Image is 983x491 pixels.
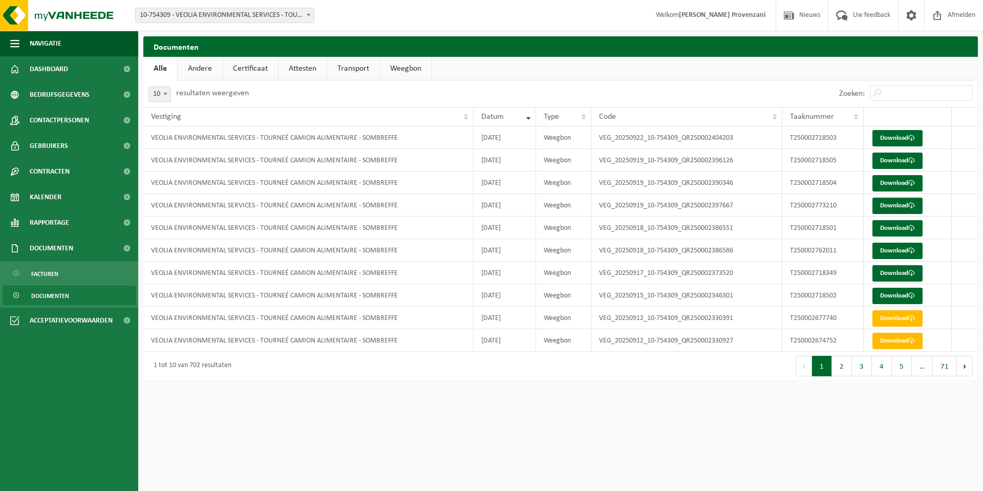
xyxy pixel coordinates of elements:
span: Dashboard [30,56,68,82]
td: T250002674752 [782,329,864,352]
td: T250002718503 [782,126,864,149]
td: VEOLIA ENVIRONMENTAL SERVICES - TOURNEÉ CAMION ALIMENTAIRE - SOMBREFFE [143,239,474,262]
span: Acceptatievoorwaarden [30,308,113,333]
td: T250002718349 [782,262,864,284]
td: Weegbon [536,217,591,239]
td: Weegbon [536,172,591,194]
label: resultaten weergeven [176,89,249,97]
td: Weegbon [536,194,591,217]
td: T250002718504 [782,172,864,194]
label: Zoeken: [839,90,865,98]
td: VEG_20250919_10-754309_QR250002397667 [591,194,782,217]
td: VEG_20250915_10-754309_QR250002346301 [591,284,782,307]
a: Transport [327,57,379,80]
a: Download [872,175,923,191]
strong: [PERSON_NAME] Provenzani [679,11,765,19]
td: Weegbon [536,239,591,262]
span: Rapportage [30,210,69,236]
button: Next [957,356,973,376]
h2: Documenten [143,36,978,56]
td: Weegbon [536,307,591,329]
span: Gebruikers [30,133,68,159]
td: [DATE] [474,284,536,307]
a: Download [872,153,923,169]
span: 10 [148,87,171,102]
span: Contracten [30,159,70,184]
span: Documenten [31,286,69,306]
td: VEOLIA ENVIRONMENTAL SERVICES - TOURNEÉ CAMION ALIMENTAIRE - SOMBREFFE [143,262,474,284]
a: Download [872,243,923,259]
button: 4 [872,356,892,376]
a: Download [872,220,923,237]
button: 1 [812,356,832,376]
td: VEG_20250918_10-754309_QR250002386586 [591,239,782,262]
span: 10-754309 - VEOLIA ENVIRONMENTAL SERVICES - TOURNEÉ CAMION ALIMENTAIRE - SOMBREFFE [136,8,314,23]
span: Navigatie [30,31,61,56]
a: Weegbon [380,57,432,80]
td: VEG_20250917_10-754309_QR250002373520 [591,262,782,284]
a: Download [872,198,923,214]
td: VEG_20250919_10-754309_QR250002396126 [591,149,782,172]
a: Download [872,130,923,146]
a: Certificaat [223,57,278,80]
td: [DATE] [474,126,536,149]
button: 3 [852,356,872,376]
td: Weegbon [536,149,591,172]
a: Facturen [3,264,136,283]
td: [DATE] [474,262,536,284]
td: VEOLIA ENVIRONMENTAL SERVICES - TOURNEÉ CAMION ALIMENTAIRE - SOMBREFFE [143,284,474,307]
td: Weegbon [536,262,591,284]
span: Kalender [30,184,61,210]
a: Alle [143,57,177,80]
div: 1 tot 10 van 702 resultaten [148,357,231,375]
td: Weegbon [536,126,591,149]
button: 2 [832,356,852,376]
a: Andere [178,57,222,80]
a: Download [872,310,923,327]
td: [DATE] [474,194,536,217]
td: Weegbon [536,284,591,307]
a: Download [872,333,923,349]
td: [DATE] [474,149,536,172]
td: T250002762011 [782,239,864,262]
button: 71 [933,356,957,376]
span: Vestiging [151,113,181,121]
td: VEG_20250918_10-754309_QR250002386551 [591,217,782,239]
td: VEOLIA ENVIRONMENTAL SERVICES - TOURNEÉ CAMION ALIMENTAIRE - SOMBREFFE [143,329,474,352]
a: Download [872,265,923,282]
td: T250002677740 [782,307,864,329]
td: VEG_20250919_10-754309_QR250002390346 [591,172,782,194]
td: VEOLIA ENVIRONMENTAL SERVICES - TOURNEÉ CAMION ALIMENTAIRE - SOMBREFFE [143,149,474,172]
td: VEOLIA ENVIRONMENTAL SERVICES - TOURNEÉ CAMION ALIMENTAIRE - SOMBREFFE [143,126,474,149]
td: [DATE] [474,239,536,262]
td: VEOLIA ENVIRONMENTAL SERVICES - TOURNEÉ CAMION ALIMENTAIRE - SOMBREFFE [143,217,474,239]
td: VEG_20250912_10-754309_QR250002330391 [591,307,782,329]
td: T250002773210 [782,194,864,217]
span: … [912,356,933,376]
span: Datum [481,113,504,121]
td: [DATE] [474,329,536,352]
td: T250002718502 [782,284,864,307]
a: Download [872,288,923,304]
span: Code [599,113,616,121]
span: Documenten [30,236,73,261]
a: Documenten [3,286,136,305]
span: Taaknummer [790,113,834,121]
td: VEOLIA ENVIRONMENTAL SERVICES - TOURNEÉ CAMION ALIMENTAIRE - SOMBREFFE [143,307,474,329]
span: Facturen [31,264,58,284]
td: Weegbon [536,329,591,352]
td: T250002718501 [782,217,864,239]
button: 5 [892,356,912,376]
span: Contactpersonen [30,108,89,133]
td: VEOLIA ENVIRONMENTAL SERVICES - TOURNEÉ CAMION ALIMENTAIRE - SOMBREFFE [143,172,474,194]
td: VEG_20250922_10-754309_QR250002404203 [591,126,782,149]
td: VEOLIA ENVIRONMENTAL SERVICES - TOURNEÉ CAMION ALIMENTAIRE - SOMBREFFE [143,194,474,217]
span: Type [544,113,559,121]
td: VEG_20250912_10-754309_QR250002330927 [591,329,782,352]
td: T250002718505 [782,149,864,172]
td: [DATE] [474,307,536,329]
span: 10-754309 - VEOLIA ENVIRONMENTAL SERVICES - TOURNEÉ CAMION ALIMENTAIRE - SOMBREFFE [135,8,314,23]
button: Previous [796,356,812,376]
td: [DATE] [474,217,536,239]
span: 10 [149,87,170,101]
